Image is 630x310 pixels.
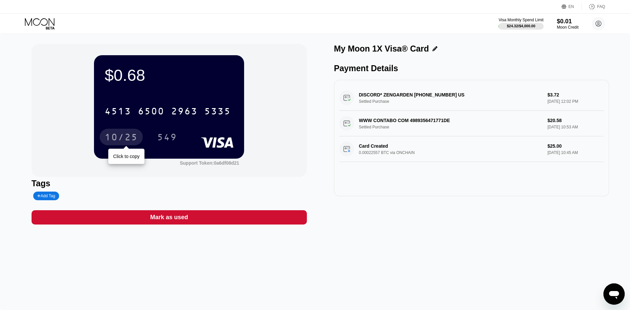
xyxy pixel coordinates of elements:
div: 2963 [171,107,198,117]
div: 549 [152,129,182,145]
div: $0.01Moon Credit [557,18,579,30]
div: Visa Monthly Spend Limit$24.32/$4,000.00 [498,18,543,30]
div: 5335 [204,107,231,117]
div: $0.68 [105,66,233,84]
div: FAQ [582,3,605,10]
div: 549 [157,133,177,143]
div: My Moon 1X Visa® Card [334,44,429,54]
div: $24.32 / $4,000.00 [507,24,535,28]
div: $0.01 [557,18,579,25]
div: Moon Credit [557,25,579,30]
div: Mark as used [150,214,188,221]
div: 6500 [138,107,164,117]
div: Add Tag [37,194,55,198]
div: Payment Details [334,64,609,73]
div: FAQ [597,4,605,9]
div: Mark as used [32,210,307,225]
div: Add Tag [33,192,59,200]
div: 10/25 [100,129,143,145]
iframe: Button to launch messaging window [603,283,625,305]
div: 4513650029635335 [101,103,235,119]
div: Visa Monthly Spend Limit [498,18,543,22]
div: Tags [32,179,307,188]
div: EN [569,4,574,9]
div: Click to copy [113,154,139,159]
div: Support Token:0a6df08d21 [180,160,239,166]
div: 4513 [105,107,131,117]
div: 10/25 [105,133,138,143]
div: Support Token: 0a6df08d21 [180,160,239,166]
div: EN [562,3,582,10]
